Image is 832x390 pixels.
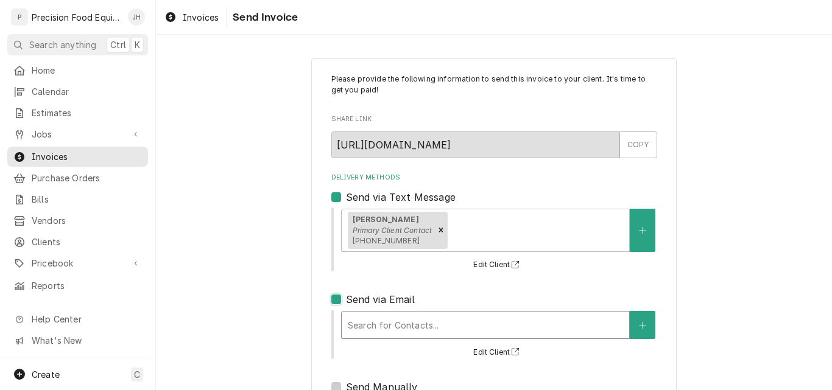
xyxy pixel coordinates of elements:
label: Share Link [331,114,657,124]
span: K [135,38,140,51]
a: Go to What's New [7,330,148,350]
p: Please provide the following information to send this invoice to your client. It's time to get yo... [331,74,657,96]
a: Invoices [160,7,224,27]
div: Remove [object Object] [434,212,448,249]
a: Vendors [7,211,148,231]
div: Precision Food Equipment LLC [32,11,121,24]
button: Edit Client [471,257,524,273]
div: Jason Hertel's Avatar [128,9,145,26]
span: Calendar [32,85,142,98]
div: P [11,9,28,26]
span: Reports [32,279,142,292]
span: Vendors [32,214,142,227]
span: [PHONE_NUMBER] [353,236,420,245]
span: Create [32,369,60,380]
span: Ctrl [110,38,126,51]
svg: Create New Contact [639,226,646,235]
span: C [134,368,140,381]
span: Jobs [32,128,124,141]
span: Help Center [32,313,141,326]
em: Primary Client Contact [353,226,432,235]
span: Send Invoice [229,9,298,26]
label: Send via Text Message [346,190,456,204]
button: Search anythingCtrlK [7,34,148,55]
button: Create New Contact [630,311,655,339]
a: Bills [7,189,148,209]
a: Go to Help Center [7,309,148,329]
a: Home [7,60,148,80]
span: What's New [32,334,141,347]
span: Pricebook [32,257,124,270]
a: Purchase Orders [7,168,148,188]
label: Send via Email [346,292,415,307]
span: Estimates [32,106,142,119]
a: Go to Jobs [7,124,148,144]
a: Clients [7,232,148,252]
a: Go to Pricebook [7,253,148,273]
a: Estimates [7,103,148,123]
span: Search anything [29,38,96,51]
span: Invoices [183,11,219,24]
span: Home [32,64,142,77]
span: Bills [32,193,142,206]
span: Clients [32,235,142,248]
span: Purchase Orders [32,172,142,184]
a: Calendar [7,82,148,102]
button: Create New Contact [630,209,655,252]
strong: [PERSON_NAME] [353,215,419,224]
button: Edit Client [471,345,524,360]
svg: Create New Contact [639,321,646,330]
a: Invoices [7,147,148,167]
span: Invoices [32,150,142,163]
div: JH [128,9,145,26]
label: Delivery Methods [331,173,657,183]
button: COPY [619,131,657,158]
a: Reports [7,276,148,296]
div: Share Link [331,114,657,158]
